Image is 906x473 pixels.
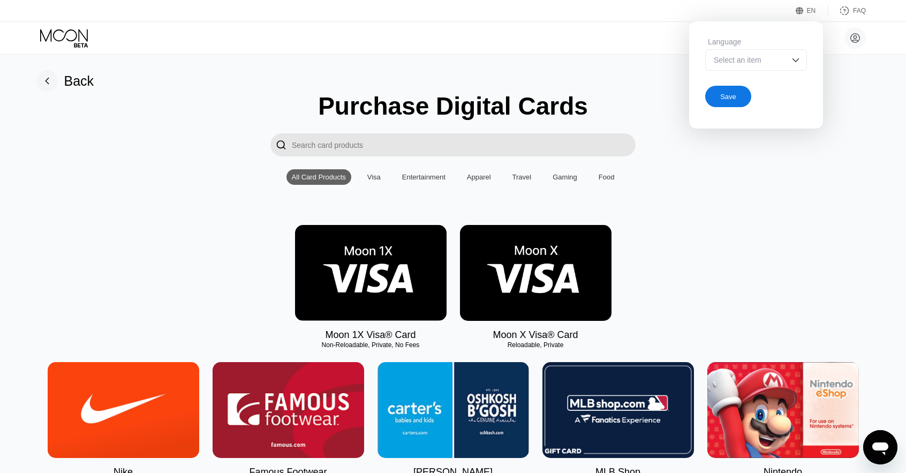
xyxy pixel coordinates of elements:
[36,70,94,92] div: Back
[705,37,807,46] div: Language
[402,173,446,181] div: Entertainment
[512,173,532,181] div: Travel
[507,169,537,185] div: Travel
[796,5,828,16] div: EN
[292,133,636,156] input: Search card products
[325,329,416,341] div: Moon 1X Visa® Card
[807,7,816,14] div: EN
[64,73,94,89] div: Back
[295,341,447,349] div: Non-Reloadable, Private, No Fees
[705,81,807,107] div: Save
[711,56,785,64] div: Select an item
[553,173,577,181] div: Gaming
[547,169,583,185] div: Gaming
[828,5,866,16] div: FAQ
[318,92,588,121] div: Purchase Digital Cards
[462,169,496,185] div: Apparel
[270,133,292,156] div: 
[276,139,286,151] div: 
[720,92,736,101] div: Save
[460,341,611,349] div: Reloadable, Private
[863,430,897,464] iframe: Кнопка запуска окна обмена сообщениями
[367,173,381,181] div: Visa
[599,173,615,181] div: Food
[467,173,491,181] div: Apparel
[493,329,578,341] div: Moon X Visa® Card
[593,169,620,185] div: Food
[286,169,351,185] div: All Card Products
[853,7,866,14] div: FAQ
[362,169,386,185] div: Visa
[292,173,346,181] div: All Card Products
[397,169,451,185] div: Entertainment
